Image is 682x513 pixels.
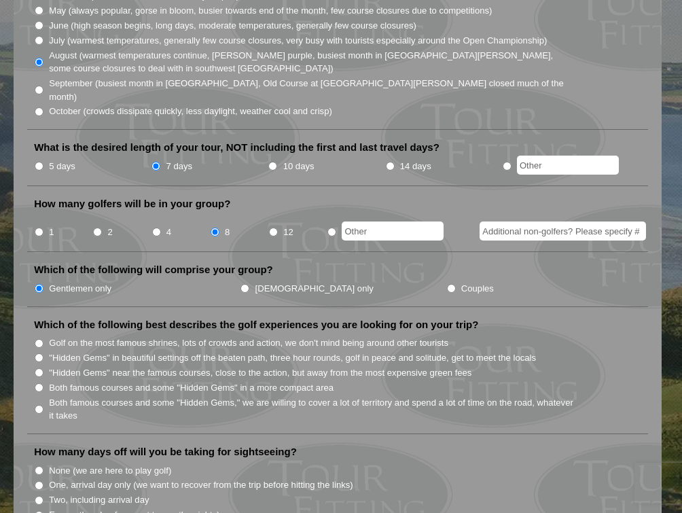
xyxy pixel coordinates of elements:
[108,226,113,239] label: 2
[49,464,171,478] label: None (we are here to play golf)
[225,226,230,239] label: 8
[34,141,439,154] label: What is the desired length of your tour, NOT including the first and last travel days?
[49,366,471,380] label: "Hidden Gems" near the famous courses, close to the action, but away from the most expensive gree...
[34,445,297,459] label: How many days off will you be taking for sightseeing?
[34,197,230,211] label: How many golfers will be in your group?
[49,396,574,423] label: Both famous courses and some "Hidden Gems," we are willing to cover a lot of territory and spend ...
[49,478,353,492] label: One, arrival day only (we want to recover from the trip before hitting the links)
[49,160,75,173] label: 5 days
[400,160,431,173] label: 14 days
[34,263,273,277] label: Which of the following will comprise your group?
[283,226,293,239] label: 12
[166,160,192,173] label: 7 days
[342,222,444,241] input: Other
[49,49,574,75] label: August (warmest temperatures continue, [PERSON_NAME] purple, busiest month in [GEOGRAPHIC_DATA][P...
[480,222,646,241] input: Additional non-golfers? Please specify #
[49,381,334,395] label: Both famous courses and some "Hidden Gems" in a more compact area
[49,351,536,365] label: "Hidden Gems" in beautiful settings off the beaten path, three hour rounds, golf in peace and sol...
[49,282,111,296] label: Gentlemen only
[49,77,574,103] label: September (busiest month in [GEOGRAPHIC_DATA], Old Course at [GEOGRAPHIC_DATA][PERSON_NAME] close...
[49,19,416,33] label: June (high season begins, long days, moderate temperatures, generally few course closures)
[166,226,171,239] label: 4
[255,282,374,296] label: [DEMOGRAPHIC_DATA] only
[49,226,54,239] label: 1
[283,160,315,173] label: 10 days
[49,493,149,507] label: Two, including arrival day
[49,34,547,48] label: July (warmest temperatures, generally few course closures, very busy with tourists especially aro...
[517,156,619,175] input: Other
[49,105,332,118] label: October (crowds dissipate quickly, less daylight, weather cool and crisp)
[49,336,448,350] label: Golf on the most famous shrines, lots of crowds and action, we don't mind being around other tour...
[49,4,492,18] label: May (always popular, gorse in bloom, busier towards end of the month, few course closures due to ...
[34,318,478,332] label: Which of the following best describes the golf experiences you are looking for on your trip?
[461,282,494,296] label: Couples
